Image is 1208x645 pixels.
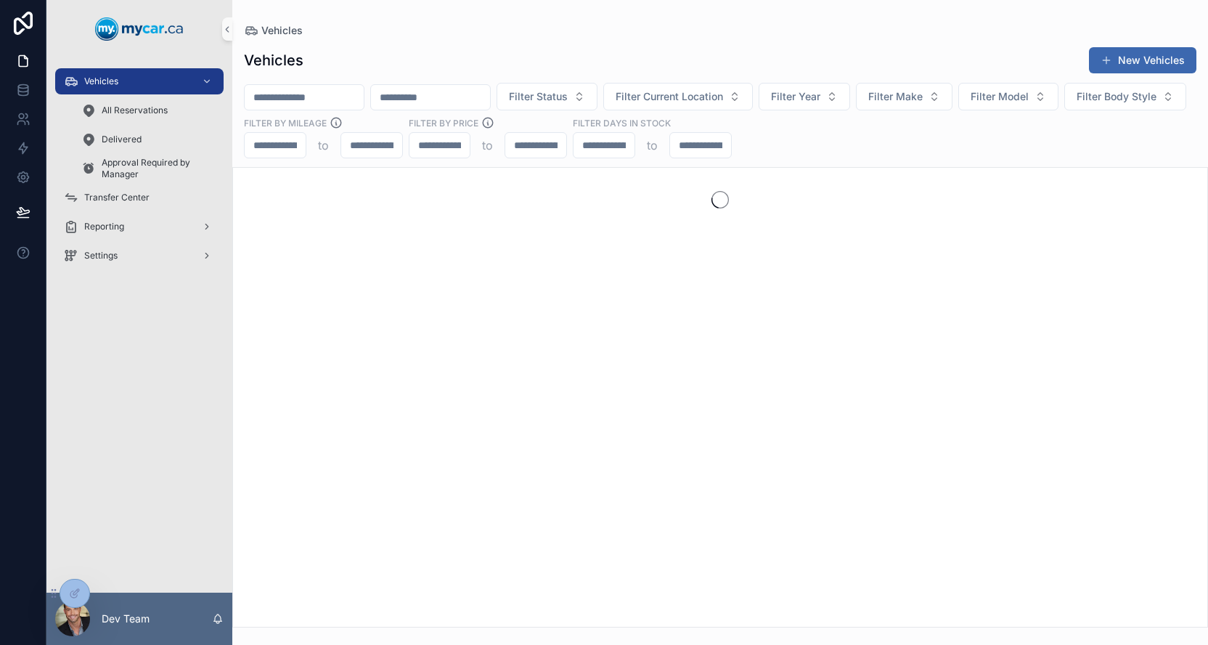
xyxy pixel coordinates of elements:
[73,155,224,182] a: Approval Required by Manager
[771,89,820,104] span: Filter Year
[1064,83,1186,110] button: Select Button
[73,126,224,153] a: Delivered
[1077,89,1156,104] span: Filter Body Style
[971,89,1029,104] span: Filter Model
[409,116,478,129] label: FILTER BY PRICE
[102,105,168,116] span: All Reservations
[856,83,952,110] button: Select Button
[102,612,150,626] p: Dev Team
[55,184,224,211] a: Transfer Center
[95,17,184,41] img: App logo
[102,134,142,145] span: Delivered
[958,83,1058,110] button: Select Button
[1089,47,1196,73] button: New Vehicles
[647,137,658,154] p: to
[55,243,224,269] a: Settings
[55,68,224,94] a: Vehicles
[244,116,327,129] label: Filter By Mileage
[573,116,671,129] label: Filter Days In Stock
[261,23,303,38] span: Vehicles
[55,214,224,240] a: Reporting
[84,221,124,232] span: Reporting
[616,89,723,104] span: Filter Current Location
[84,250,118,261] span: Settings
[244,23,303,38] a: Vehicles
[603,83,753,110] button: Select Button
[73,97,224,123] a: All Reservations
[84,76,118,87] span: Vehicles
[868,89,923,104] span: Filter Make
[244,50,303,70] h1: Vehicles
[759,83,850,110] button: Select Button
[497,83,597,110] button: Select Button
[509,89,568,104] span: Filter Status
[46,58,232,288] div: scrollable content
[84,192,150,203] span: Transfer Center
[102,157,209,180] span: Approval Required by Manager
[482,137,493,154] p: to
[318,137,329,154] p: to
